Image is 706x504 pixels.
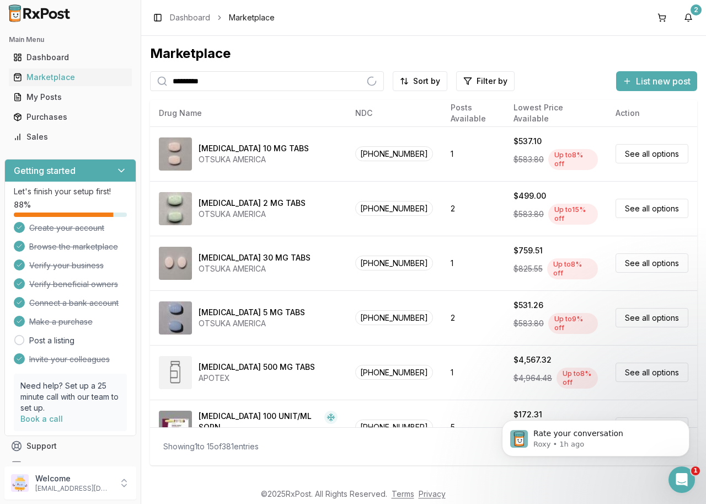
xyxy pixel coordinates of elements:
[514,209,544,220] span: $583.80
[199,362,315,373] div: [MEDICAL_DATA] 500 MG TABS
[485,397,706,474] iframe: Intercom notifications message
[199,198,306,209] div: [MEDICAL_DATA] 2 MG TABS
[35,484,112,493] p: [EMAIL_ADDRESS][DOMAIN_NAME]
[616,77,697,88] a: List new post
[548,313,598,334] div: Up to 9 % off
[355,201,433,216] span: [PHONE_NUMBER]
[199,373,315,384] div: APOTEX
[548,204,598,225] div: Up to 15 % off
[514,373,552,384] span: $4,964.48
[105,50,137,61] div: • 1h ago
[9,87,132,107] a: My Posts
[514,136,542,147] div: $537.10
[392,489,414,498] a: Terms
[505,100,607,126] th: Lowest Price Available
[229,12,275,23] span: Marketplace
[13,131,127,142] div: Sales
[199,209,306,220] div: OTSUKA AMERICA
[147,344,221,389] button: Help
[680,9,697,26] button: 2
[13,72,127,83] div: Marketplace
[557,368,598,389] div: Up to 8 % off
[159,301,192,335] img: Abilify 5 MG TABS
[14,199,31,210] span: 88 %
[170,12,275,23] nav: breadcrumb
[547,258,598,279] div: Up to 8 % off
[199,252,311,263] div: [MEDICAL_DATA] 30 MG TABS
[4,456,136,476] button: Feedback
[159,411,192,444] img: Admelog SoloStar 100 UNIT/ML SOPN
[150,100,346,126] th: Drug Name
[636,75,691,88] span: List new post
[4,88,136,106] button: My Posts
[159,192,192,225] img: Abilify 2 MG TABS
[4,68,136,86] button: Marketplace
[442,400,505,454] td: 5
[39,50,103,61] div: [PERSON_NAME]
[20,380,120,413] p: Need help? Set up a 25 minute call with our team to set up.
[514,154,544,165] span: $583.80
[413,76,440,87] span: Sort by
[514,300,543,311] div: $531.26
[159,356,192,389] img: Abiraterone Acetate 500 MG TABS
[419,489,446,498] a: Privacy
[82,5,141,24] h1: Messages
[150,45,697,62] div: Marketplace
[194,4,213,24] div: Close
[393,71,447,91] button: Sort by
[442,345,505,400] td: 1
[355,310,433,325] span: [PHONE_NUMBER]
[616,71,697,91] button: List new post
[13,52,127,63] div: Dashboard
[199,143,309,154] div: [MEDICAL_DATA] 10 MG TABS
[89,372,131,380] span: Messages
[13,112,127,123] div: Purchases
[9,107,132,127] a: Purchases
[39,39,141,48] span: Rate your conversation
[199,307,305,318] div: [MEDICAL_DATA] 5 MG TABS
[4,4,75,22] img: RxPost Logo
[9,47,132,67] a: Dashboard
[170,12,210,23] a: Dashboard
[175,372,192,380] span: Help
[691,4,702,15] div: 2
[26,460,64,471] span: Feedback
[355,256,433,270] span: [PHONE_NUMBER]
[616,308,688,327] a: See all options
[13,92,127,103] div: My Posts
[442,181,505,236] td: 2
[616,253,688,273] a: See all options
[442,100,505,126] th: Posts Available
[607,100,697,126] th: Action
[199,154,309,165] div: OTSUKA AMERICA
[514,190,546,201] div: $499.00
[29,298,119,309] span: Connect a bank account
[9,127,132,147] a: Sales
[355,146,433,161] span: [PHONE_NUMBER]
[514,318,544,329] span: $583.80
[616,363,688,382] a: See all options
[616,144,688,163] a: See all options
[14,164,76,177] h3: Getting started
[29,222,104,234] span: Create your account
[199,263,311,274] div: OTSUKA AMERICA
[20,414,63,423] a: Book a call
[355,420,433,434] span: [PHONE_NUMBER]
[4,128,136,146] button: Sales
[477,76,507,87] span: Filter by
[159,137,192,171] img: Abilify 10 MG TABS
[13,39,35,61] img: Profile image for Manuel
[4,49,136,66] button: Dashboard
[346,100,442,126] th: NDC
[29,260,104,271] span: Verify your business
[514,354,552,365] div: $4,567.32
[442,290,505,345] td: 2
[35,473,112,484] p: Welcome
[691,466,700,475] span: 1
[29,354,110,365] span: Invite your colleagues
[29,335,74,346] a: Post a listing
[9,67,132,87] a: Marketplace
